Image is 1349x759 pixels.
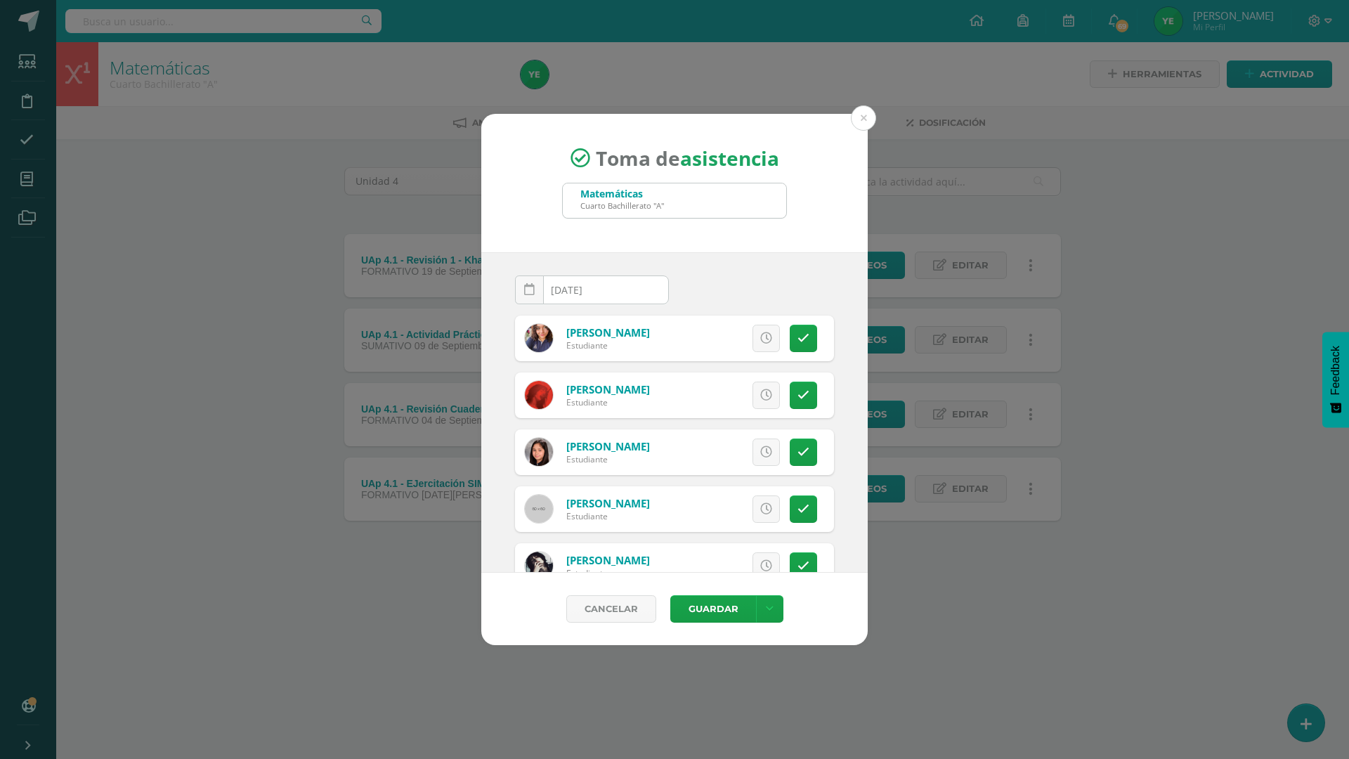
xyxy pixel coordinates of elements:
[566,595,656,623] a: Cancelar
[516,276,668,304] input: Fecha de Inasistencia
[580,187,664,200] div: Matemáticas
[566,567,650,579] div: Estudiante
[1329,346,1342,395] span: Feedback
[580,200,664,211] div: Cuarto Bachillerato "A"
[566,553,650,567] a: [PERSON_NAME]
[525,438,553,466] img: cfbdb9e8696f006f79dd5ba5731fb98d.png
[566,396,650,408] div: Estudiante
[525,381,553,409] img: 2ff5e589ee0215415b091aaecc2c77cc.png
[525,495,553,523] img: 60x60
[566,325,650,339] a: [PERSON_NAME]
[525,552,553,580] img: 2c946824bd74c39b79dbe17a961d344b.png
[670,595,756,623] button: Guardar
[680,145,779,171] strong: asistencia
[1322,332,1349,427] button: Feedback - Mostrar encuesta
[566,339,650,351] div: Estudiante
[525,324,553,352] img: 50ba40caa743d7e546edb043bf192d8d.png
[851,105,876,131] button: Close (Esc)
[566,496,650,510] a: [PERSON_NAME]
[563,183,786,218] input: Busca un grado o sección aquí...
[566,510,650,522] div: Estudiante
[596,145,779,171] span: Toma de
[566,382,650,396] a: [PERSON_NAME]
[566,453,650,465] div: Estudiante
[566,439,650,453] a: [PERSON_NAME]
